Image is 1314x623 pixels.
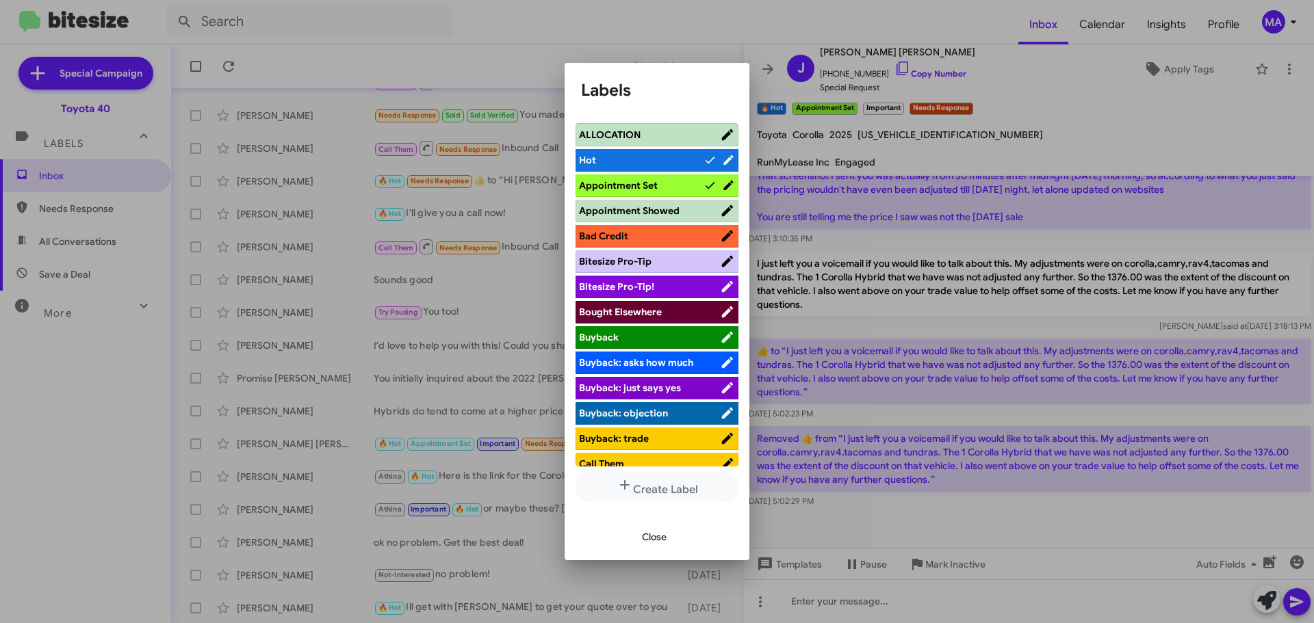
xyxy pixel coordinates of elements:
[576,472,738,503] button: Create Label
[579,179,658,191] span: Appointment Set
[579,280,654,293] span: Bitesize Pro-Tip!
[581,79,733,101] h1: Labels
[579,407,668,419] span: Buyback: objection
[579,382,681,394] span: Buyback: just says yes
[579,129,641,141] span: ALLOCATION
[642,525,667,549] span: Close
[579,331,619,343] span: Buyback
[579,458,624,470] span: Call Them
[579,204,680,217] span: Appointment Showed
[579,255,652,267] span: Bitesize Pro-Tip
[579,306,662,318] span: Bought Elsewhere
[579,356,693,369] span: Buyback: asks how much
[579,432,649,445] span: Buyback: trade
[631,525,678,549] button: Close
[579,154,596,166] span: Hot
[579,230,628,242] span: Bad Credit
